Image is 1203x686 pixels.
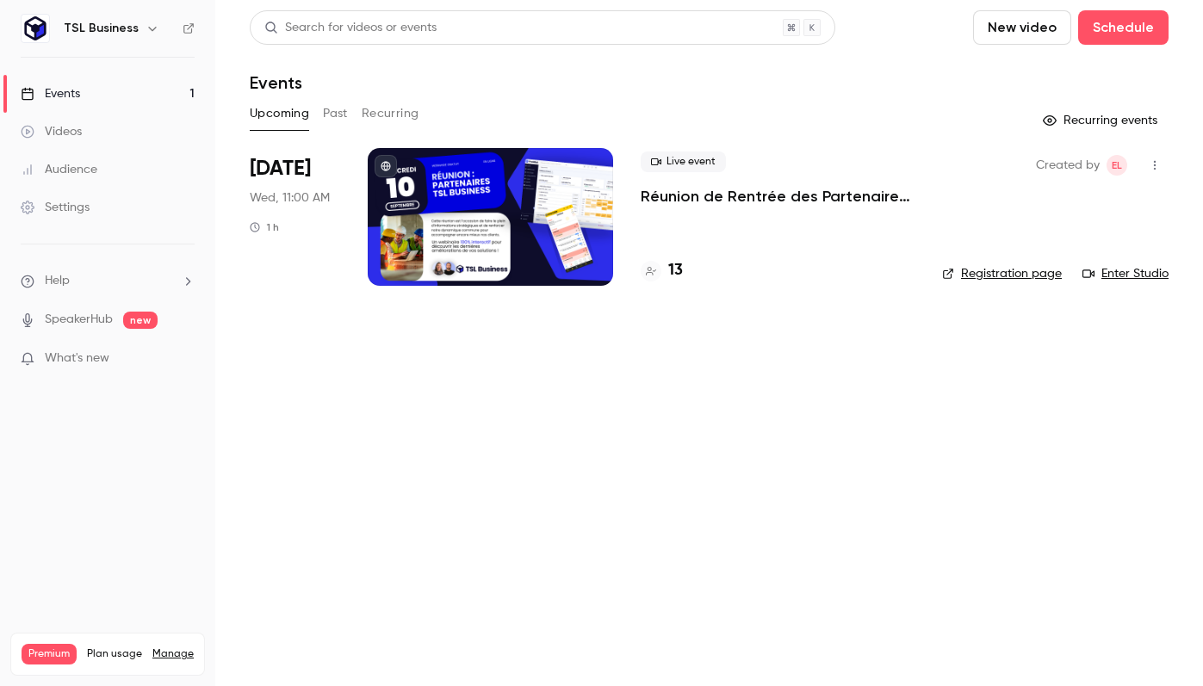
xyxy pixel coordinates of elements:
span: EL [1112,155,1122,176]
div: Audience [21,161,97,178]
span: What's new [45,349,109,368]
h4: 13 [668,259,683,282]
button: Upcoming [250,100,309,127]
a: Enter Studio [1082,265,1169,282]
span: new [123,312,158,329]
h1: Events [250,72,302,93]
span: Premium [22,644,77,664]
span: Live event [641,151,726,172]
span: [DATE] [250,155,311,182]
span: Elodie Lecocq [1107,155,1127,176]
div: Search for videos or events [264,19,437,37]
img: TSL Business [22,15,49,42]
div: Sep 10 Wed, 11:00 AM (Europe/Paris) [250,148,340,286]
div: Settings [21,199,90,216]
button: New video [973,10,1071,45]
h6: TSL Business [64,20,139,37]
iframe: Noticeable Trigger [174,351,195,367]
button: Schedule [1078,10,1169,45]
span: Plan usage [87,647,142,661]
button: Past [323,100,348,127]
span: Wed, 11:00 AM [250,189,330,207]
div: Events [21,85,80,102]
a: Registration page [942,265,1062,282]
span: Help [45,272,70,290]
button: Recurring [362,100,419,127]
a: Manage [152,647,194,661]
div: Videos [21,123,82,140]
a: Réunion de Rentrée des Partenaires TSL Business - [DATE] 11h [641,186,915,207]
li: help-dropdown-opener [21,272,195,290]
a: SpeakerHub [45,311,113,329]
a: 13 [641,259,683,282]
div: 1 h [250,220,279,234]
button: Recurring events [1035,107,1169,134]
span: Created by [1036,155,1100,176]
